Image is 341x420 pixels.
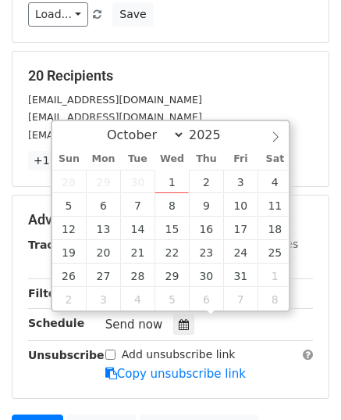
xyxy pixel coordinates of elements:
[263,345,341,420] iframe: Chat Widget
[155,264,189,287] span: October 29, 2025
[223,154,258,164] span: Fri
[28,287,68,300] strong: Filters
[105,367,246,381] a: Copy unsubscribe link
[120,217,155,240] span: October 14, 2025
[52,193,87,217] span: October 5, 2025
[52,154,87,164] span: Sun
[155,287,189,311] span: November 5, 2025
[258,193,292,217] span: October 11, 2025
[258,170,292,193] span: October 4, 2025
[258,154,292,164] span: Sat
[120,240,155,264] span: October 21, 2025
[189,154,223,164] span: Thu
[86,170,120,193] span: September 29, 2025
[189,193,223,217] span: October 9, 2025
[28,2,88,27] a: Load...
[189,217,223,240] span: October 16, 2025
[86,217,120,240] span: October 13, 2025
[189,264,223,287] span: October 30, 2025
[112,2,153,27] button: Save
[258,240,292,264] span: October 25, 2025
[120,193,155,217] span: October 7, 2025
[155,193,189,217] span: October 8, 2025
[120,264,155,287] span: October 28, 2025
[223,217,258,240] span: October 17, 2025
[122,346,236,363] label: Add unsubscribe link
[189,170,223,193] span: October 2, 2025
[28,211,313,228] h5: Advanced
[155,170,189,193] span: October 1, 2025
[86,154,120,164] span: Mon
[189,287,223,311] span: November 6, 2025
[28,94,202,106] small: [EMAIL_ADDRESS][DOMAIN_NAME]
[52,264,87,287] span: October 26, 2025
[185,127,241,142] input: Year
[258,264,292,287] span: November 1, 2025
[28,239,80,251] strong: Tracking
[120,170,155,193] span: September 30, 2025
[223,170,258,193] span: October 3, 2025
[223,240,258,264] span: October 24, 2025
[258,217,292,240] span: October 18, 2025
[28,151,94,171] a: +17 more
[155,154,189,164] span: Wed
[28,129,202,141] small: [EMAIL_ADDRESS][DOMAIN_NAME]
[223,264,258,287] span: October 31, 2025
[86,193,120,217] span: October 6, 2025
[120,154,155,164] span: Tue
[28,349,105,361] strong: Unsubscribe
[86,240,120,264] span: October 20, 2025
[86,287,120,311] span: November 3, 2025
[105,318,163,332] span: Send now
[155,240,189,264] span: October 22, 2025
[120,287,155,311] span: November 4, 2025
[258,287,292,311] span: November 8, 2025
[28,317,84,329] strong: Schedule
[223,193,258,217] span: October 10, 2025
[52,217,87,240] span: October 12, 2025
[86,264,120,287] span: October 27, 2025
[189,240,223,264] span: October 23, 2025
[28,111,202,123] small: [EMAIL_ADDRESS][DOMAIN_NAME]
[155,217,189,240] span: October 15, 2025
[52,240,87,264] span: October 19, 2025
[223,287,258,311] span: November 7, 2025
[52,170,87,193] span: September 28, 2025
[52,287,87,311] span: November 2, 2025
[28,67,313,84] h5: 20 Recipients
